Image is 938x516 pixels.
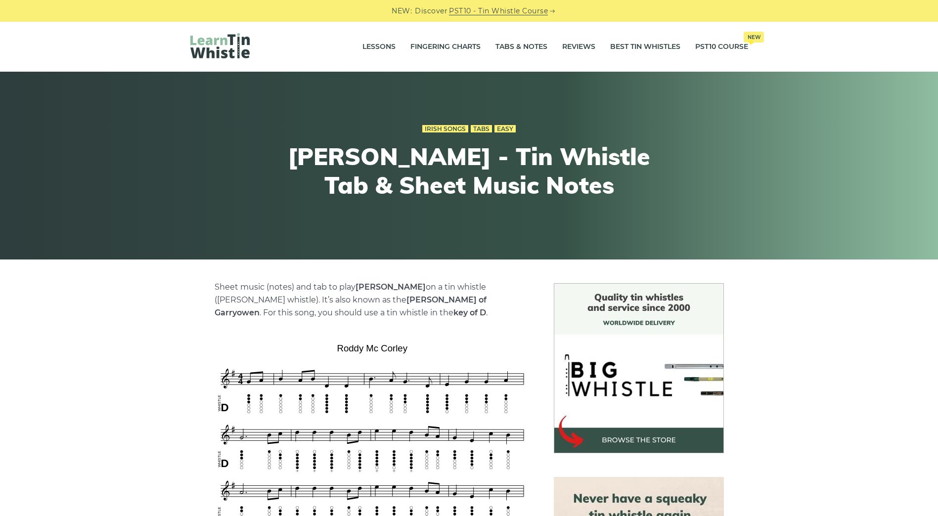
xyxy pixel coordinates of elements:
[495,35,547,59] a: Tabs & Notes
[554,283,724,453] img: BigWhistle Tin Whistle Store
[287,142,651,199] h1: [PERSON_NAME] - Tin Whistle Tab & Sheet Music Notes
[190,33,250,58] img: LearnTinWhistle.com
[410,35,481,59] a: Fingering Charts
[215,295,487,317] strong: [PERSON_NAME] of Garryowen
[562,35,595,59] a: Reviews
[422,125,468,133] a: Irish Songs
[695,35,748,59] a: PST10 CourseNew
[610,35,680,59] a: Best Tin Whistles
[362,35,396,59] a: Lessons
[356,282,426,292] strong: [PERSON_NAME]
[453,308,486,317] strong: key of D
[494,125,516,133] a: Easy
[215,281,530,319] p: Sheet music (notes) and tab to play on a tin whistle ([PERSON_NAME] whistle). It’s also known as ...
[471,125,492,133] a: Tabs
[744,32,764,43] span: New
